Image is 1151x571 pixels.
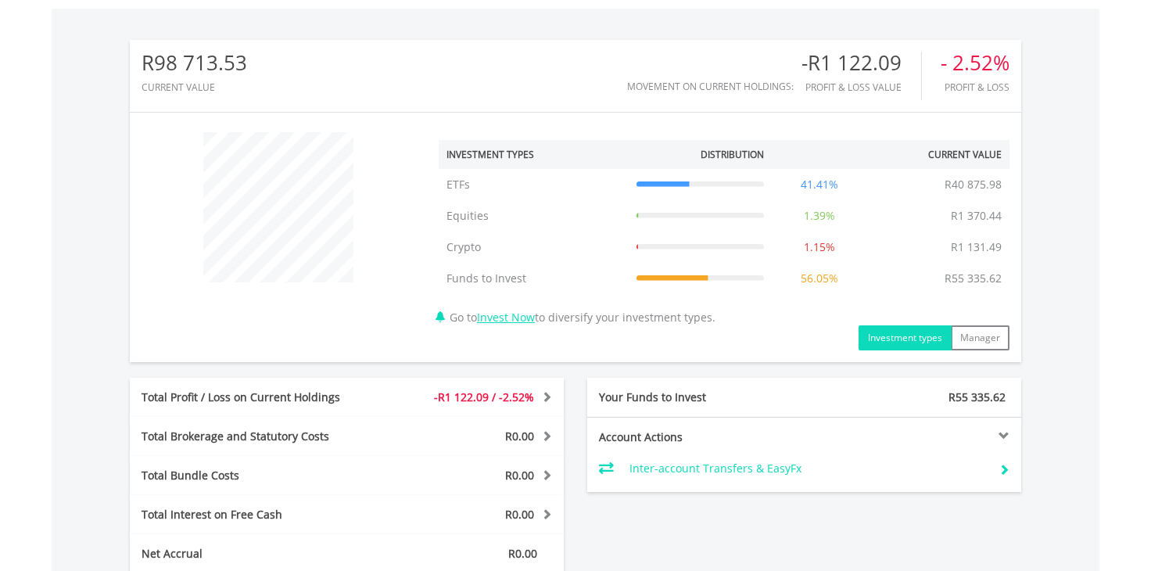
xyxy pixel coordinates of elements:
[587,429,805,445] div: Account Actions
[130,546,383,562] div: Net Accrual
[772,200,867,232] td: 1.39%
[943,200,1009,232] td: R1 370.44
[130,468,383,483] div: Total Bundle Costs
[142,52,247,74] div: R98 713.53
[943,232,1009,263] td: R1 131.49
[629,457,987,480] td: Inter-account Transfers & EasyFx
[772,232,867,263] td: 1.15%
[701,148,764,161] div: Distribution
[951,325,1009,350] button: Manager
[130,507,383,523] div: Total Interest on Free Cash
[941,82,1009,92] div: Profit & Loss
[427,124,1021,350] div: Go to to diversify your investment types.
[130,390,383,405] div: Total Profit / Loss on Current Holdings
[866,140,1009,169] th: Current Value
[859,325,952,350] button: Investment types
[477,310,535,325] a: Invest Now
[439,200,629,232] td: Equities
[627,81,794,92] div: Movement on Current Holdings:
[772,169,867,200] td: 41.41%
[439,232,629,263] td: Crypto
[937,263,1009,294] td: R55 335.62
[439,140,629,169] th: Investment Types
[941,52,1009,74] div: - 2.52%
[801,82,921,92] div: Profit & Loss Value
[130,429,383,444] div: Total Brokerage and Statutory Costs
[439,263,629,294] td: Funds to Invest
[508,546,537,561] span: R0.00
[439,169,629,200] td: ETFs
[142,82,247,92] div: CURRENT VALUE
[587,390,805,405] div: Your Funds to Invest
[505,468,534,483] span: R0.00
[801,52,921,74] div: -R1 122.09
[505,507,534,522] span: R0.00
[434,390,534,404] span: -R1 122.09 / -2.52%
[948,390,1006,404] span: R55 335.62
[937,169,1009,200] td: R40 875.98
[505,429,534,444] span: R0.00
[772,263,867,294] td: 56.05%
